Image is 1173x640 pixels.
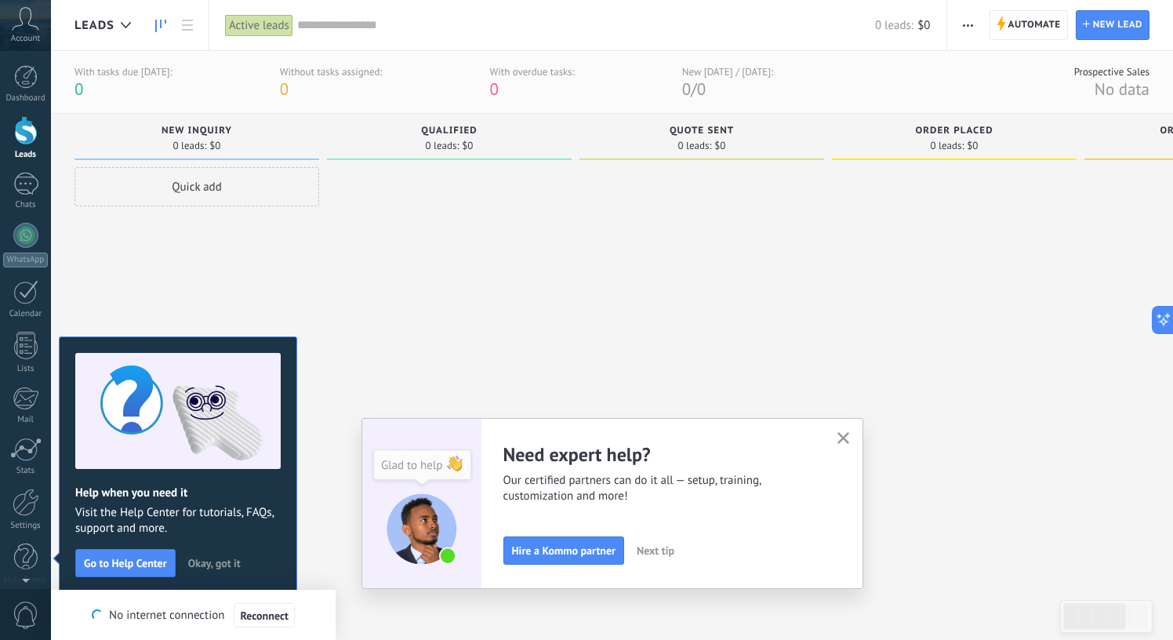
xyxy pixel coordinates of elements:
[225,14,293,37] div: Active leads
[1095,78,1149,100] span: No data
[3,364,49,374] div: Lists
[490,78,499,100] span: 0
[1093,11,1142,39] span: New lead
[74,78,83,100] span: 0
[691,78,696,100] span: /
[335,125,564,139] div: Qualified
[75,505,281,536] span: Visit the Help Center for tutorials, FAQs, support and more.
[240,610,288,621] span: Reconnect
[714,141,725,151] span: $0
[875,18,913,33] span: 0 leads:
[11,34,40,44] span: Account
[637,545,674,556] span: Next tip
[1076,10,1149,40] a: New lead
[990,10,1068,40] a: Automate
[188,558,241,569] span: Okay, got it
[75,549,176,577] button: Go to Help Center
[3,466,49,476] div: Stats
[74,18,114,33] span: Leads
[967,141,978,151] span: $0
[682,78,691,100] span: 0
[92,602,295,628] div: No internet connection
[3,521,49,531] div: Settings
[209,141,220,151] span: $0
[917,18,930,33] span: $0
[670,125,734,136] span: Quote sent
[174,10,201,41] a: List
[162,125,232,136] span: New inquiry
[75,485,281,500] h2: Help when you need it
[147,10,174,41] a: Leads
[173,141,207,151] span: 0 leads:
[3,253,48,267] div: WhatsApp
[426,141,459,151] span: 0 leads:
[84,558,167,569] span: Go to Help Center
[915,125,993,136] span: Order placed
[280,78,289,100] span: 0
[630,539,681,562] button: Next tip
[957,10,979,40] button: More
[697,78,706,100] span: 0
[280,65,383,78] div: Without tasks assigned:
[3,415,49,425] div: Mail
[678,141,712,151] span: 0 leads:
[503,536,624,565] button: Hire a Kommo partner
[512,545,616,556] span: Hire a Kommo partner
[82,125,311,139] div: New inquiry
[1074,65,1149,78] div: Prospective Sales
[840,125,1069,139] div: Order placed
[3,309,49,319] div: Calendar
[3,200,49,210] div: Chats
[234,603,294,628] button: Reconnect
[421,125,478,136] span: Qualified
[74,65,172,78] div: With tasks due [DATE]:
[3,93,49,104] div: Dashboard
[503,442,819,467] h2: Need expert help?
[181,551,248,575] button: Okay, got it
[74,167,319,206] div: Quick add
[682,65,773,78] div: New [DATE] / [DATE]:
[490,65,575,78] div: With overdue tasks:
[3,150,49,160] div: Leads
[587,125,816,139] div: Quote sent
[931,141,964,151] span: 0 leads:
[462,141,473,151] span: $0
[503,473,819,504] span: Our certified partners can do it all — setup, training, customization and more!
[1008,11,1061,39] span: Automate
